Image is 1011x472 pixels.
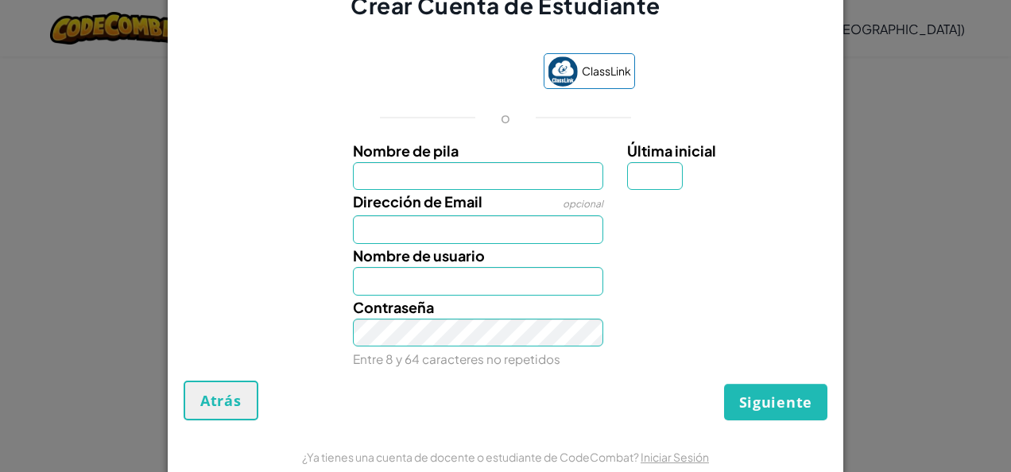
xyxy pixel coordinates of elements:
button: Siguiente [724,384,827,420]
small: Entre 8 y 64 caracteres no repetidos [353,351,560,366]
span: Siguiente [739,393,812,412]
p: o [501,108,510,127]
span: Contraseña [353,298,434,316]
span: ClassLink [582,60,631,83]
span: Nombre de usuario [353,246,485,265]
iframe: Botón de Acceder con Google [369,55,536,90]
span: Atrás [200,391,242,410]
span: Última inicial [627,141,716,160]
span: ¿Ya tienes una cuenta de docente o estudiante de CodeCombat? [302,450,641,464]
img: classlink-logo-small.png [548,56,578,87]
a: Iniciar Sesión [641,450,709,464]
button: Atrás [184,381,258,420]
span: opcional [563,198,603,210]
span: Nombre de pila [353,141,459,160]
span: Dirección de Email [353,192,482,211]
